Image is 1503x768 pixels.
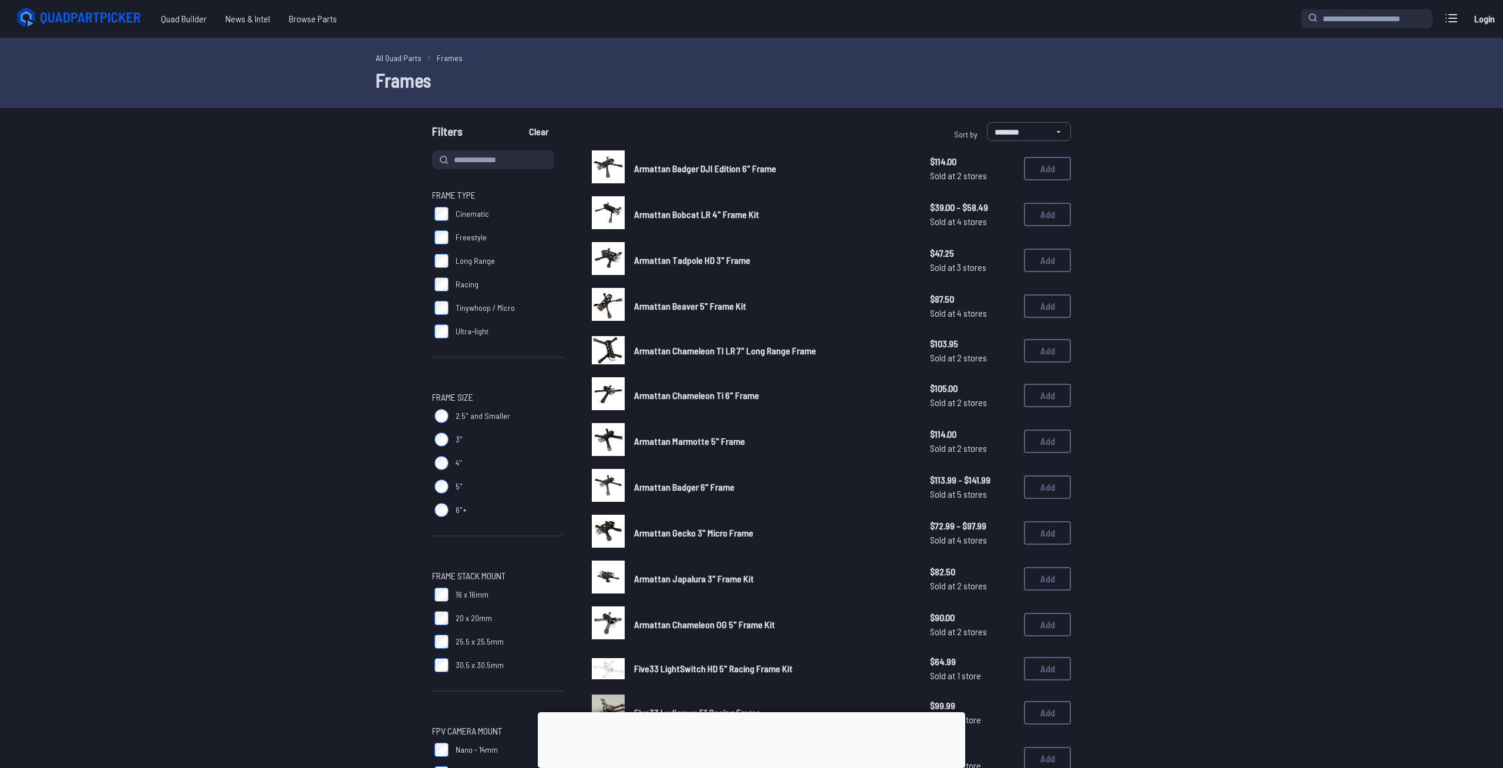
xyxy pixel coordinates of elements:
[930,200,1015,214] span: $39.00 - $58.49
[634,434,911,448] a: Armattan Marmotte 5" Frame
[634,527,753,538] span: Armattan Gecko 3" Micro Frame
[930,519,1015,533] span: $72.99 - $97.99
[519,122,558,141] button: Clear
[592,242,625,275] img: image
[634,388,911,403] a: Armattan Chameleon Ti 6" Frame
[634,619,775,630] span: Armattan Chameleon OG 5" Frame Kit
[434,254,449,268] input: Long Range
[930,260,1015,274] span: Sold at 3 stores
[634,207,911,222] a: Armattan Bobcat LR 4" Frame Kit
[930,381,1015,395] span: $105.00
[634,663,793,674] span: Five33 LightSwitch HD 5" Racing Frame Kit
[634,572,911,586] a: Armattan Japalura 3" Frame Kit
[592,423,625,456] img: image
[930,214,1015,229] span: Sold at 4 stores
[634,618,911,632] a: Armattan Chameleon OG 5" Frame Kit
[930,611,1015,625] span: $90.00
[434,277,449,291] input: Racing
[634,573,754,584] span: Armattan Japalura 3" Frame Kit
[538,712,965,765] iframe: Advertisement
[954,129,978,139] span: Sort by
[592,695,625,731] a: image
[456,636,504,648] span: 25.5 x 25.5mm
[930,533,1015,547] span: Sold at 4 stores
[592,652,625,685] a: image
[456,410,510,422] span: 2.5" and Smaller
[592,606,625,643] a: image
[592,196,625,233] a: image
[432,390,473,404] span: Frame Size
[930,473,1015,487] span: $113.99 - $141.99
[456,744,498,756] span: Nano - 14mm
[930,155,1015,169] span: $114.00
[930,655,1015,669] span: $64.99
[592,606,625,639] img: image
[634,163,776,174] span: Armattan Badger DJI Edition 6" Frame
[456,232,487,243] span: Freestyle
[456,457,462,469] span: 4"
[456,302,515,314] span: Tinywhoop / Micro
[1024,157,1071,180] button: Add
[434,611,449,625] input: 20 x 20mm
[1024,430,1071,453] button: Add
[434,588,449,602] input: 16 x 16mm
[634,480,911,494] a: Armattan Badger 6" Frame
[434,432,449,447] input: 3"
[1024,339,1071,363] button: Add
[987,122,1071,141] select: Sort by
[434,658,449,672] input: 30.5 x 30.5mm
[437,52,463,64] a: Frames
[930,306,1015,320] span: Sold at 4 stores
[592,695,625,727] img: image
[432,122,463,146] span: Filters
[634,662,911,676] a: Five33 LightSwitch HD 5" Racing Frame Kit
[592,150,625,183] img: image
[376,52,422,64] a: All Quad Parts
[634,344,911,358] a: Armattan Chameleon TI LR 7" Long Range Frame
[456,589,488,601] span: 16 x 16mm
[434,207,449,221] input: Cinematic
[930,292,1015,306] span: $87.50
[456,255,495,267] span: Long Range
[592,658,625,679] img: image
[930,744,1015,759] span: $87.99
[151,7,216,31] a: Quad Builder
[930,699,1015,713] span: $99.99
[592,336,625,364] img: image
[592,288,625,324] a: image
[434,456,449,470] input: 4"
[930,337,1015,351] span: $103.95
[930,395,1015,410] span: Sold at 2 stores
[432,724,502,738] span: FPV Camera Mount
[456,659,504,671] span: 30.5 x 30.5mm
[1024,657,1071,680] button: Add
[434,301,449,315] input: Tinywhoop / Micro
[432,188,476,202] span: Frame Type
[216,7,279,31] a: News & Intel
[1024,701,1071,725] button: Add
[592,377,625,410] img: image
[456,481,463,492] span: 5"
[930,441,1015,455] span: Sold at 2 stores
[930,713,1015,727] span: Sold at 1 store
[634,345,816,356] span: Armattan Chameleon TI LR 7" Long Range Frame
[592,561,625,593] img: image
[634,253,911,267] a: Armattan Tadpole HD 3" Frame
[434,409,449,423] input: 2.5" and Smaller
[1024,384,1071,407] button: Add
[634,435,745,447] span: Armattan Marmotte 5" Frame
[592,423,625,460] a: image
[930,625,1015,639] span: Sold at 2 stores
[930,246,1015,260] span: $47.25
[930,169,1015,183] span: Sold at 2 stores
[1024,249,1071,272] button: Add
[930,351,1015,365] span: Sold at 2 stores
[434,324,449,338] input: Ultra-light
[456,612,492,624] span: 20 x 20mm
[634,481,734,492] span: Armattan Badger 6" Frame
[1470,7,1498,31] a: Login
[634,300,746,311] span: Armattan Beaver 5" Frame Kit
[930,427,1015,441] span: $114.00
